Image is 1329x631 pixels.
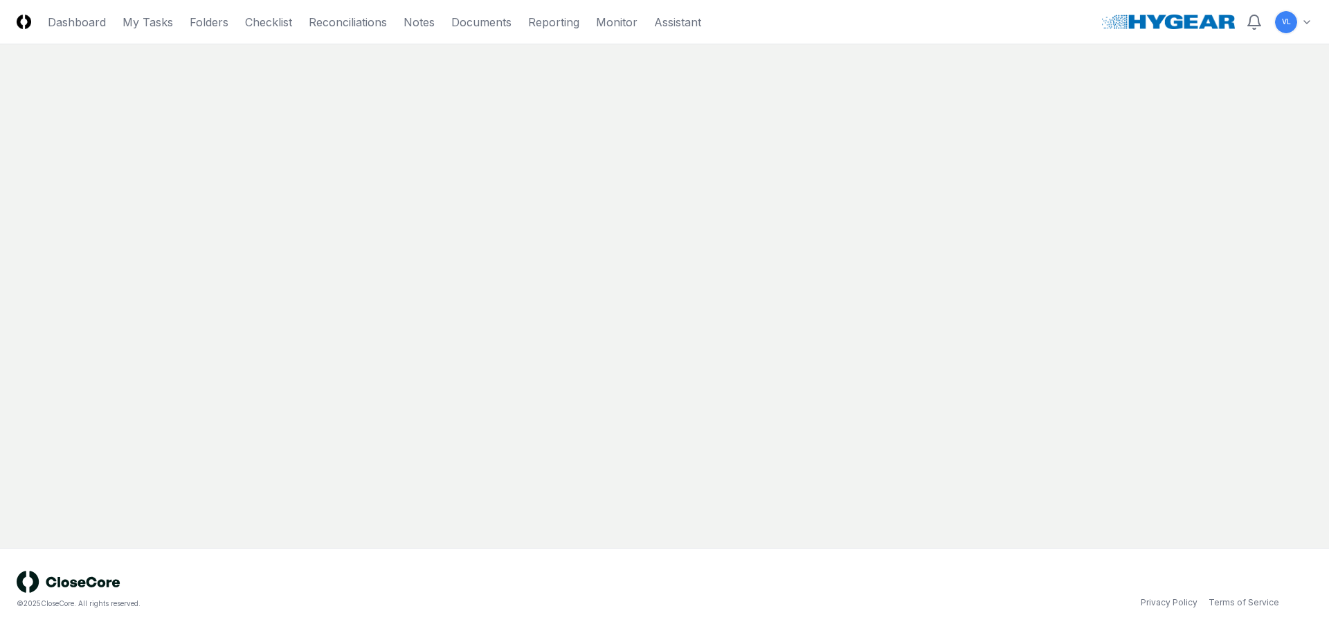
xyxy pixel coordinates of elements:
[17,598,664,609] div: © 2025 CloseCore. All rights reserved.
[1282,17,1291,27] span: VL
[309,14,387,30] a: Reconciliations
[48,14,106,30] a: Dashboard
[596,14,638,30] a: Monitor
[245,14,292,30] a: Checklist
[654,14,701,30] a: Assistant
[17,15,31,29] img: Logo
[123,14,173,30] a: My Tasks
[1274,10,1299,35] button: VL
[1102,15,1235,28] img: HyGear logo
[528,14,579,30] a: Reporting
[404,14,435,30] a: Notes
[1209,596,1279,609] a: Terms of Service
[1141,596,1197,609] a: Privacy Policy
[451,14,512,30] a: Documents
[17,571,120,593] img: logo
[190,14,228,30] a: Folders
